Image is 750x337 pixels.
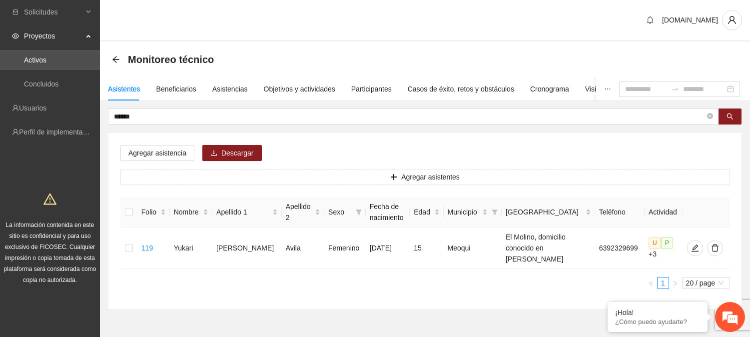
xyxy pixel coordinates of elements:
span: Sexo [328,206,352,217]
span: close-circle [707,113,713,119]
span: U [649,237,661,248]
div: Objetivos y actividades [264,83,335,94]
div: Beneficiarios [156,83,196,94]
span: Agregar asistencia [128,147,186,158]
td: Femenino [324,227,366,269]
button: right [669,277,681,289]
span: user [723,15,742,24]
span: Solicitudes [24,2,83,22]
span: La información contenida en este sitio es confidencial y para uso exclusivo de FICOSEC. Cualquier... [4,221,96,283]
th: Folio [137,197,170,227]
div: Casos de éxito, retos y obstáculos [408,83,514,94]
button: search [719,108,742,124]
span: Descargar [221,147,254,158]
td: El Molino, domicilio conocido en [PERSON_NAME] [502,227,595,269]
td: Meoqui [444,227,502,269]
button: delete [707,240,723,256]
td: [DATE] [366,227,410,269]
span: warning [43,192,56,205]
span: inbox [12,8,19,15]
span: Apellido 2 [286,201,313,223]
span: left [648,280,654,286]
li: Next Page [669,277,681,289]
td: Avila [282,227,324,269]
th: Apellido 1 [212,197,282,227]
span: Folio [141,206,158,217]
a: 1 [658,277,669,288]
span: Proyectos [24,26,83,46]
th: Nombre [170,197,212,227]
button: plusAgregar asistentes [120,169,730,185]
th: Colonia [502,197,595,227]
button: left [645,277,657,289]
div: ¡Hola! [615,308,700,316]
div: Page Size [682,277,730,289]
span: search [727,113,734,121]
span: edit [688,244,703,252]
li: 1 [657,277,669,289]
a: 119 [141,244,153,252]
td: [PERSON_NAME] [212,227,282,269]
span: eye [12,32,19,39]
span: bell [643,16,658,24]
button: bell [642,12,658,28]
span: ellipsis [604,85,611,92]
a: Activos [24,56,46,64]
p: ¿Cómo puedo ayudarte? [615,318,700,325]
th: Fecha de nacimiento [366,197,410,227]
div: Visita de campo y entregables [585,83,679,94]
th: Edad [410,197,443,227]
th: Actividad [645,197,683,227]
button: Agregar asistencia [120,145,194,161]
span: download [210,149,217,157]
div: Asistencias [212,83,248,94]
span: filter [354,204,364,219]
div: Participantes [351,83,392,94]
span: Monitoreo técnico [128,51,214,67]
button: edit [687,240,703,256]
a: Usuarios [19,104,46,112]
th: Teléfono [595,197,645,227]
a: Perfil de implementadora [19,128,97,136]
button: downloadDescargar [202,145,262,161]
span: filter [492,209,498,215]
span: P [661,237,673,248]
span: arrow-left [112,55,120,63]
span: Apellido 1 [216,206,270,217]
span: close-circle [707,112,713,121]
div: Cronograma [530,83,569,94]
span: 20 / page [686,277,726,288]
a: Concluidos [24,80,58,88]
span: Agregar asistentes [401,171,460,182]
span: delete [708,244,723,252]
button: user [722,10,742,30]
th: Municipio [444,197,502,227]
span: plus [390,173,397,181]
div: Asistentes [108,83,140,94]
span: Nombre [174,206,201,217]
td: +3 [645,227,683,269]
td: 15 [410,227,443,269]
td: Yukari [170,227,212,269]
span: [DOMAIN_NAME] [662,16,718,24]
div: Back [112,55,120,64]
span: [GEOGRAPHIC_DATA] [506,206,584,217]
span: filter [356,209,362,215]
span: to [671,85,679,93]
th: Apellido 2 [282,197,324,227]
span: Edad [414,206,432,217]
span: filter [490,204,500,219]
span: swap-right [671,85,679,93]
span: right [672,280,678,286]
td: 6392329699 [595,227,645,269]
span: Municipio [448,206,480,217]
button: ellipsis [596,77,619,100]
li: Previous Page [645,277,657,289]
